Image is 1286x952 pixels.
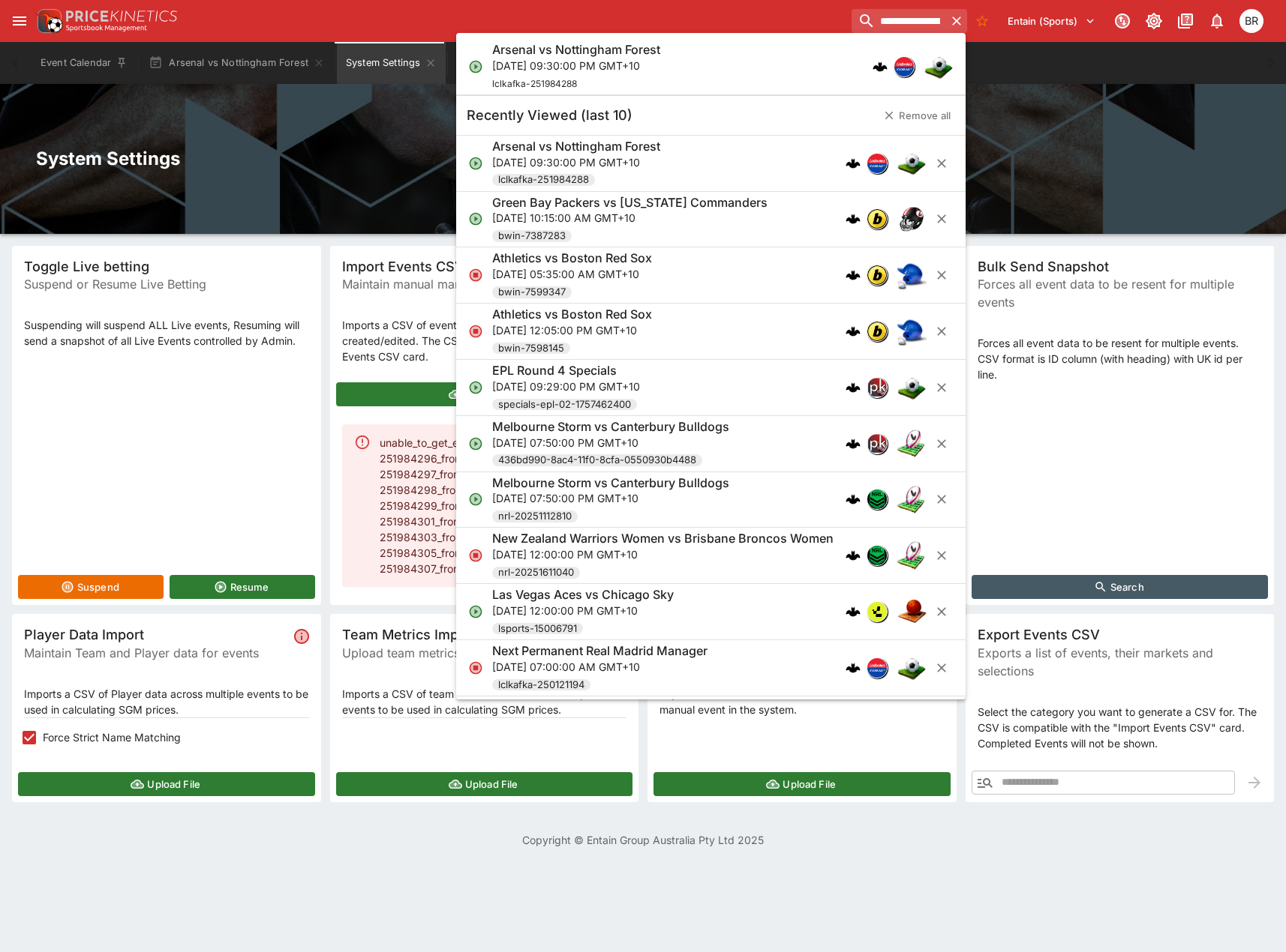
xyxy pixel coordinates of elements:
[846,492,861,507] div: cerberus
[492,643,708,659] h6: Next Permanent Real Madrid Manager
[867,265,888,286] div: bwin
[897,373,927,403] img: soccer.png
[867,377,888,398] div: pricekinetics
[492,307,652,322] h6: Athletics vs Boston Red Sox
[66,10,177,22] img: PriceKinetics
[897,597,927,627] img: basketball.png
[867,378,887,397] img: pricekinetics.png
[380,429,615,582] div: unable_to_get_event_lclkafka-251984296_from_core,unable_to_get_event_lclkafka-251984297_from_core...
[18,575,164,599] button: Suspend
[492,58,660,73] p: [DATE] 09:30:00 PM GMT+10
[867,265,887,285] img: bwin.png
[978,275,1263,311] span: Forces all event data to be resent for multiple events
[897,260,927,290] img: baseball.png
[468,548,483,563] svg: Closed
[846,548,861,563] div: cerberus
[492,250,652,266] h6: Athletics vs Boston Red Sox
[846,268,861,283] div: cerberus
[978,704,1263,751] p: Select the category you want to generate a CSV for. The CSV is compatible with the "Import Events...
[867,546,887,565] img: nrl.png
[468,324,483,339] svg: Closed
[492,78,577,89] span: lclkafka-251984288
[492,154,660,170] p: [DATE] 09:30:00 PM GMT+10
[897,204,927,234] img: american_football.png
[492,363,617,379] h6: EPL Round 4 Specials
[846,211,861,226] img: logo-cerberus.svg
[846,492,861,507] img: logo-cerberus.svg
[867,154,887,173] img: lclkafka.png
[492,546,834,562] p: [DATE] 12:00:00 PM GMT+10
[924,52,954,82] img: soccer.png
[972,575,1269,599] button: Search
[468,156,483,171] svg: Open
[846,380,861,395] div: cerberus
[492,42,660,58] h6: Arsenal vs Nottingham Forest
[867,208,888,229] div: bwin
[342,626,606,643] span: Team Metrics Import
[894,56,915,77] div: lclkafka
[336,772,633,796] button: Upload File
[468,59,483,74] svg: Open
[852,9,946,33] input: search
[24,317,309,349] p: Suspending will suspend ALL Live events, Resuming will send a snapshot of all Live Events control...
[492,419,729,435] h6: Melbourne Storm vs Canterbury Bulldogs
[846,268,861,283] img: logo-cerberus.svg
[342,644,606,662] span: Upload team metrics for events
[492,565,580,580] span: nrl-20251611040
[867,657,888,678] div: lclkafka
[846,660,861,675] div: cerberus
[867,489,888,510] div: nrl
[846,436,861,451] div: cerberus
[867,489,887,509] img: nrl.png
[492,195,768,211] h6: Green Bay Packers vs [US_STATE] Commanders
[1140,7,1167,34] button: Toggle light/dark mode
[970,9,994,33] button: No Bookmarks
[867,434,887,454] img: pricekinetics.png
[468,604,483,619] svg: Open
[846,324,861,339] div: cerberus
[897,148,927,178] img: soccer.png
[66,25,147,31] img: Sportsbook Management
[897,484,927,514] img: rugby_league.png
[1109,7,1136,34] button: Connected to PK
[875,103,960,127] button: Remove all
[492,531,834,546] h6: New Zealand Warriors Women vs Brisbane Broncos Women
[170,575,315,599] button: Resume
[867,153,888,174] div: lclkafka
[492,322,652,338] p: [DATE] 12:05:00 PM GMT+10
[492,659,708,675] p: [DATE] 07:00:00 AM GMT+10
[32,42,137,84] button: Event Calendar
[492,379,640,394] p: [DATE] 09:29:00 PM GMT+10
[24,686,309,717] p: Imports a CSV of Player data across multiple events to be used in calculating SGM prices.
[492,435,729,451] p: [DATE] 07:50:00 PM GMT+10
[867,433,888,454] div: pricekinetics
[978,626,1263,643] span: Export Events CSV
[867,545,888,566] div: nrl
[492,678,590,693] span: lclkafka-250121194
[468,211,483,226] svg: Open
[1239,9,1263,33] div: Ben Raymond
[492,397,637,412] span: specials-epl-02-1757462400
[468,660,483,675] svg: Closed
[999,9,1104,33] button: Select Tenant
[978,644,1263,680] span: Exports a list of events, their markets and selections
[468,380,483,395] svg: Open
[43,729,181,745] span: Force Strict Name Matching
[873,59,888,74] div: cerberus
[36,147,1250,170] h2: System Settings
[867,209,887,229] img: bwin.png
[897,540,927,570] img: rugby_league.png
[1203,7,1230,34] button: Notifications
[492,172,595,187] span: lclkafka-251984288
[846,324,861,339] img: logo-cerberus.svg
[342,275,606,293] span: Maintain manual markets
[18,772,315,796] button: Upload File
[846,380,861,395] img: logo-cerberus.svg
[846,604,861,619] div: cerberus
[867,322,887,341] img: bwin.png
[337,42,446,84] button: System Settings
[492,453,702,468] span: 436bd990-8ac4-11f0-8cfa-0550930b4488
[468,436,483,451] svg: Open
[492,229,572,244] span: bwin-7387283
[492,587,674,603] h6: Las Vegas Aces vs Chicago Sky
